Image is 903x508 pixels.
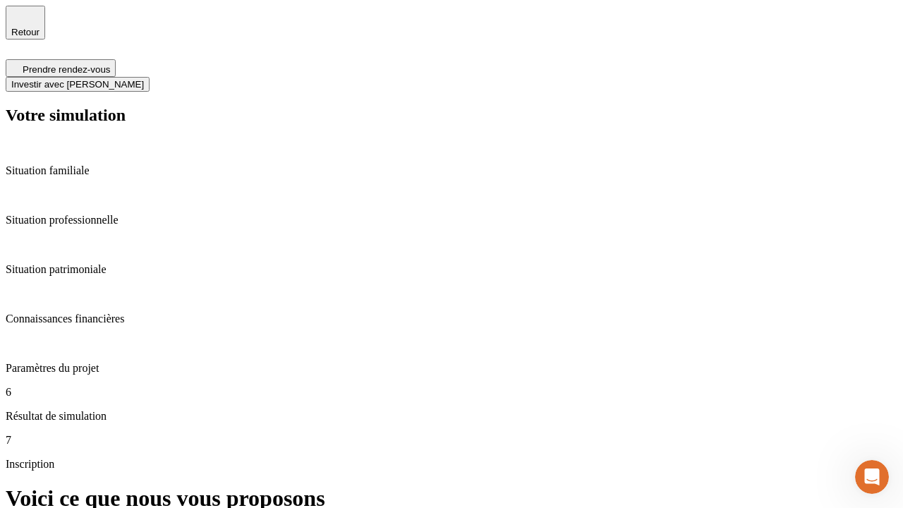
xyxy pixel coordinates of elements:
[6,362,897,375] p: Paramètres du projet
[6,77,150,92] button: Investir avec [PERSON_NAME]
[11,79,144,90] span: Investir avec [PERSON_NAME]
[6,106,897,125] h2: Votre simulation
[6,434,897,447] p: 7
[6,313,897,325] p: Connaissances financières
[11,27,40,37] span: Retour
[6,458,897,471] p: Inscription
[6,164,897,177] p: Situation familiale
[6,214,897,226] p: Situation professionnelle
[6,59,116,77] button: Prendre rendez-vous
[6,263,897,276] p: Situation patrimoniale
[6,6,45,40] button: Retour
[6,410,897,423] p: Résultat de simulation
[6,386,897,399] p: 6
[23,64,110,75] span: Prendre rendez-vous
[855,460,889,494] iframe: Intercom live chat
